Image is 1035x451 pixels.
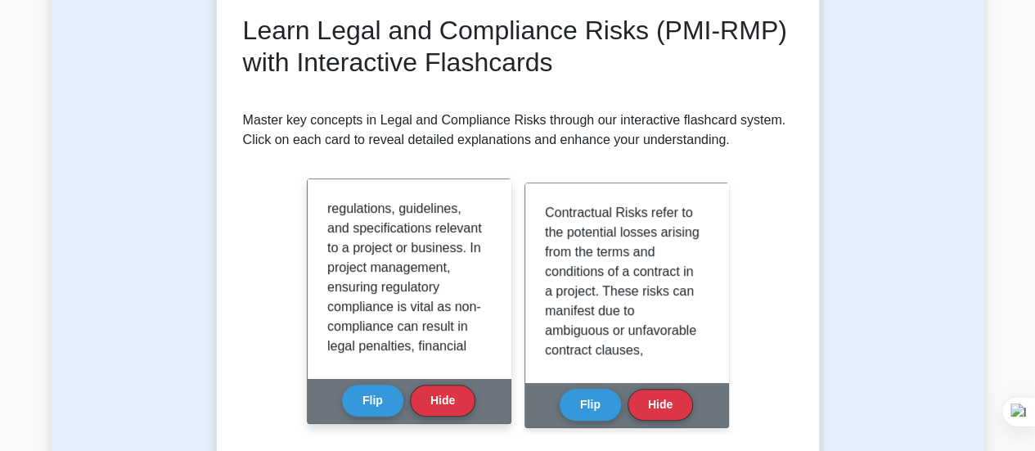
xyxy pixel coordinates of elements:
button: Hide [628,389,693,421]
p: Master key concepts in Legal and Compliance Risks through our interactive flashcard system. Click... [243,110,793,150]
h2: Learn Legal and Compliance Risks (PMI-RMP) with Interactive Flashcards [243,15,793,78]
button: Flip [560,389,621,421]
button: Flip [342,385,403,417]
button: Hide [410,385,475,417]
